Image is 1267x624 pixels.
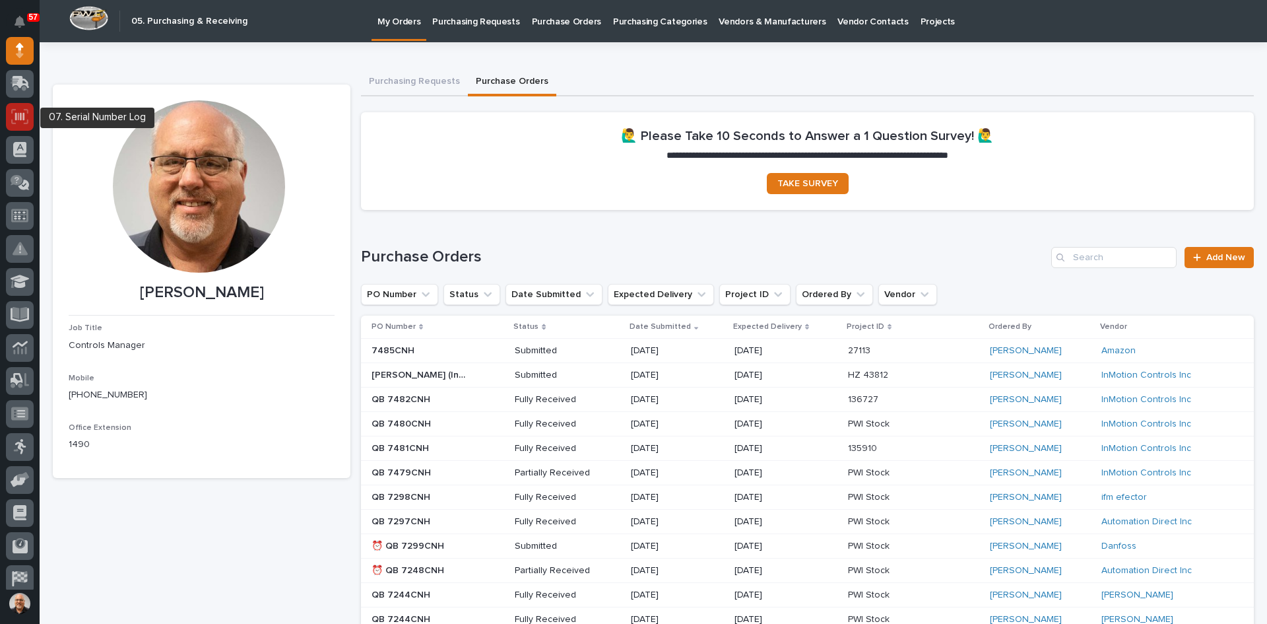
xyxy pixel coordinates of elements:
p: [DATE] [734,516,829,528]
tr: QB 7297CNHQB 7297CNH Fully Received[DATE][DATE]PWI StockPWI Stock [PERSON_NAME] Automation Direct... [361,510,1254,534]
p: 135910 [848,440,880,454]
a: Amazon [1101,345,1136,357]
a: [PHONE_NUMBER] [69,390,147,399]
a: [PERSON_NAME] [990,443,1062,454]
p: QB 7481CNH [372,440,432,454]
h2: 05. Purchasing & Receiving [131,16,247,27]
a: [PERSON_NAME] [990,565,1062,576]
p: [DATE] [631,541,724,552]
a: Add New [1185,247,1254,268]
a: ifm efector [1101,492,1147,503]
tr: QB 7298CNHQB 7298CNH Fully Received[DATE][DATE]PWI StockPWI Stock [PERSON_NAME] ifm efector [361,485,1254,510]
p: QB 7479CNH [372,465,434,479]
img: Workspace Logo [69,6,108,30]
p: Vendor [1100,320,1127,334]
button: Vendor [878,284,937,305]
a: [PERSON_NAME] [990,492,1062,503]
p: Fully Received [515,590,609,601]
span: TAKE SURVEY [777,179,838,188]
button: Ordered By [796,284,873,305]
p: PWI Stock [848,514,892,528]
p: [DATE] [631,492,724,503]
p: QB 7298CNH [372,489,433,503]
p: 7485CNH [372,343,417,357]
a: [PERSON_NAME] [990,516,1062,528]
p: Partially Received [515,565,609,576]
p: Submitted [515,370,609,381]
p: PWI Stock [848,563,892,576]
a: [PERSON_NAME] [990,394,1062,405]
p: PWI Stock [848,489,892,503]
span: Job Title [69,324,102,332]
p: 1490 [69,438,335,452]
p: 136727 [848,392,881,405]
tr: [PERSON_NAME] (InMotion [DATE])[PERSON_NAME] (InMotion [DATE]) Submitted[DATE][DATE]HZ 43812HZ 43... [361,363,1254,388]
a: InMotion Controls Inc [1101,443,1191,454]
tr: 7485CNH7485CNH Submitted[DATE][DATE]2711327113 [PERSON_NAME] Amazon [361,339,1254,363]
p: Fully Received [515,443,609,454]
p: [DATE] [631,590,724,601]
a: InMotion Controls Inc [1101,370,1191,381]
p: Fully Received [515,516,609,528]
div: Search [1051,247,1177,268]
a: [PERSON_NAME] [990,590,1062,601]
p: Verbal Charlie (InMotion 8/20/25) [372,367,469,381]
tr: ⏰ QB 7299CNH⏰ QB 7299CNH Submitted[DATE][DATE]PWI StockPWI Stock [PERSON_NAME] Danfoss [361,534,1254,559]
p: Fully Received [515,492,609,503]
a: InMotion Controls Inc [1101,394,1191,405]
h1: Purchase Orders [361,248,1046,267]
p: QB 7482CNH [372,392,433,405]
tr: QB 7482CNHQB 7482CNH Fully Received[DATE][DATE]136727136727 [PERSON_NAME] InMotion Controls Inc [361,388,1254,412]
p: [DATE] [734,541,829,552]
button: Purchasing Requests [361,69,468,96]
p: [DATE] [631,345,724,357]
tr: QB 7481CNHQB 7481CNH Fully Received[DATE][DATE]135910135910 [PERSON_NAME] InMotion Controls Inc [361,436,1254,461]
button: Notifications [6,8,34,36]
a: [PERSON_NAME] [1101,590,1173,601]
span: Add New [1206,253,1245,262]
p: [DATE] [631,394,724,405]
a: Automation Direct Inc [1101,565,1192,576]
p: PWI Stock [848,416,892,430]
p: Project ID [847,320,884,334]
p: PWI Stock [848,465,892,479]
p: [DATE] [734,565,829,576]
p: [DATE] [734,394,829,405]
a: InMotion Controls Inc [1101,468,1191,479]
p: 57 [29,13,38,22]
p: PWI Stock [848,538,892,552]
p: QB 7244CNH [372,587,433,601]
p: Submitted [515,345,609,357]
p: Status [513,320,538,334]
p: Ordered By [989,320,1031,334]
p: PO Number [372,320,416,334]
button: Project ID [719,284,791,305]
p: QB 7480CNH [372,416,434,430]
button: Date Submitted [505,284,602,305]
p: ⏰ QB 7248CNH [372,563,447,576]
button: users-avatar [6,590,34,617]
p: [DATE] [631,419,724,430]
p: ⏰ QB 7299CNH [372,538,447,552]
div: Notifications57 [16,16,34,37]
p: [DATE] [734,345,829,357]
p: Expected Delivery [733,320,802,334]
p: [DATE] [734,492,829,503]
h2: 🙋‍♂️ Please Take 10 Seconds to Answer a 1 Question Survey! 🙋‍♂️ [621,128,994,144]
p: [DATE] [734,590,829,601]
p: [DATE] [631,443,724,454]
p: Fully Received [515,419,609,430]
p: [DATE] [631,468,724,479]
button: Purchase Orders [468,69,556,96]
p: [DATE] [631,565,724,576]
tr: QB 7244CNHQB 7244CNH Fully Received[DATE][DATE]PWI StockPWI Stock [PERSON_NAME] [PERSON_NAME] [361,583,1254,607]
span: Mobile [69,374,94,382]
tr: QB 7480CNHQB 7480CNH Fully Received[DATE][DATE]PWI StockPWI Stock [PERSON_NAME] InMotion Controls... [361,412,1254,436]
p: Partially Received [515,468,609,479]
p: [DATE] [734,370,829,381]
p: HZ 43812 [848,367,891,381]
a: TAKE SURVEY [767,173,849,194]
p: Controls Manager [69,339,335,353]
p: QB 7297CNH [372,514,433,528]
a: [PERSON_NAME] [990,370,1062,381]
